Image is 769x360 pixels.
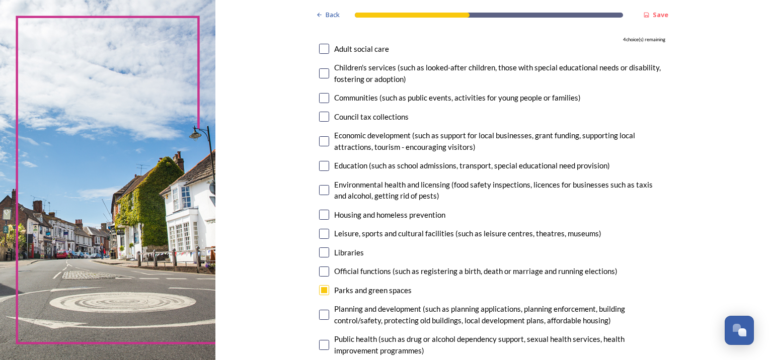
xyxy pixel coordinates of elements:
div: Official functions (such as registering a birth, death or marriage and running elections) [334,265,618,277]
div: Parks and green spaces [334,285,412,296]
span: Back [326,10,340,20]
div: Libraries [334,247,364,258]
div: Economic development (such as support for local businesses, grant funding, supporting local attra... [334,130,665,152]
div: Public health (such as drug or alcohol dependency support, sexual health services, health improve... [334,333,665,356]
div: Housing and homeless prevention [334,209,445,221]
span: 4 choice(s) remaining [623,36,665,43]
div: Children's services (such as looked-after children, those with special educational needs or disab... [334,62,665,84]
div: Environmental health and licensing (food safety inspections, licences for businesses such as taxi... [334,179,665,202]
div: Education (such as school admissions, transport, special educational need provision) [334,160,610,171]
div: Communities (such as public events, activities for young people or families) [334,92,581,104]
strong: Save [653,10,668,19]
div: Leisure, sports and cultural facilities (such as leisure centres, theatres, museums) [334,228,601,239]
button: Open Chat [725,316,754,345]
div: Planning and development (such as planning applications, planning enforcement, building control/s... [334,303,665,326]
div: Council tax collections [334,111,409,123]
div: Adult social care [334,43,389,55]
